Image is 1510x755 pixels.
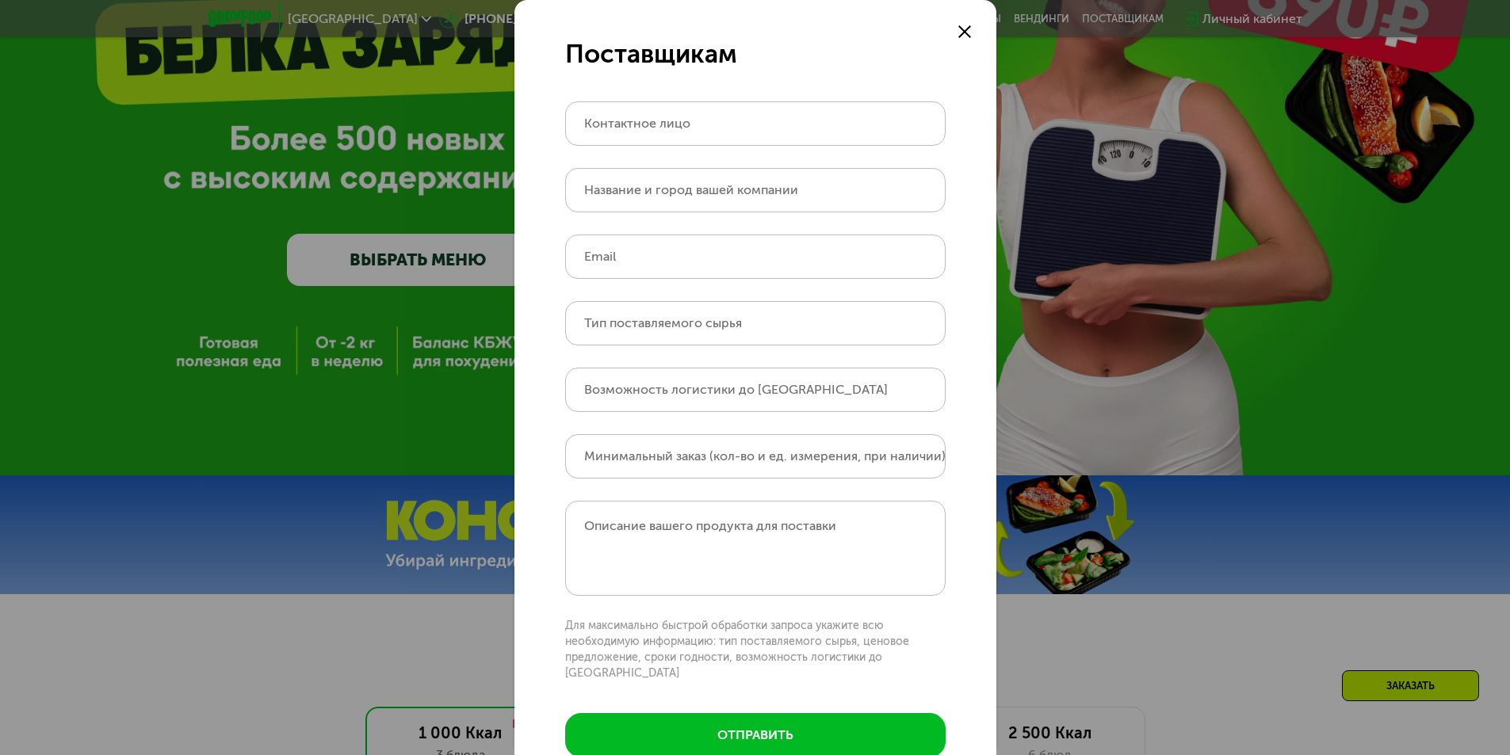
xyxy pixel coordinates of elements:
label: Описание вашего продукта для поставки [584,518,836,533]
label: Email [584,252,616,261]
p: Для максимально быстрой обработки запроса укажите всю необходимую информацию: тип поставляемого с... [565,618,946,681]
div: Поставщикам [565,38,946,70]
label: Возможность логистики до [GEOGRAPHIC_DATA] [584,385,888,394]
label: Контактное лицо [584,119,690,128]
label: Название и город вашей компании [584,185,798,194]
label: Тип поставляемого сырья [584,318,742,327]
label: Минимальный заказ (кол-во и ед. измерения, при наличии) [584,452,946,460]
